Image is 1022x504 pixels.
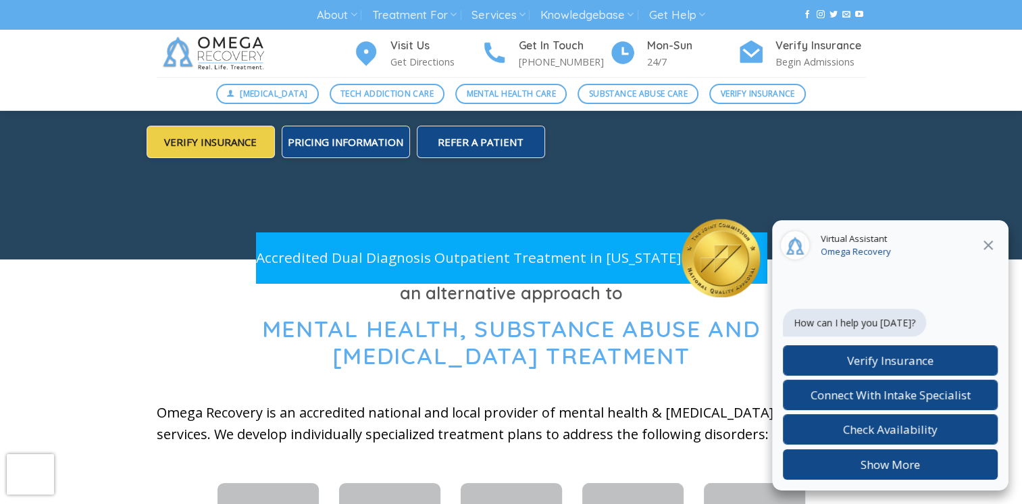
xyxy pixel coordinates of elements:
[738,37,866,70] a: Verify Insurance Begin Admissions
[855,10,863,20] a: Follow on YouTube
[340,87,434,100] span: Tech Addiction Care
[262,314,761,371] span: Mental Health, Substance Abuse and [MEDICAL_DATA] Treatment
[589,87,688,100] span: Substance Abuse Care
[709,84,806,104] a: Verify Insurance
[816,10,824,20] a: Follow on Instagram
[353,37,481,70] a: Visit Us Get Directions
[829,10,838,20] a: Follow on Twitter
[256,247,682,269] p: Accredited Dual Diagnosis Outpatient Treatment in [US_STATE]
[540,3,634,28] a: Knowledgebase
[455,84,567,104] a: Mental Health Care
[647,54,738,70] p: 24/7
[240,87,307,100] span: [MEDICAL_DATA]
[519,54,609,70] p: [PHONE_NUMBER]
[157,402,866,445] p: Omega Recovery is an accredited national and local provider of mental health & [MEDICAL_DATA] tre...
[467,87,556,100] span: Mental Health Care
[649,3,705,28] a: Get Help
[390,54,481,70] p: Get Directions
[721,87,795,100] span: Verify Insurance
[842,10,850,20] a: Send us an email
[471,3,525,28] a: Services
[216,84,319,104] a: [MEDICAL_DATA]
[775,54,866,70] p: Begin Admissions
[775,37,866,55] h4: Verify Insurance
[481,37,609,70] a: Get In Touch [PHONE_NUMBER]
[157,280,866,307] h3: an alternative approach to
[157,30,275,77] img: Omega Recovery
[647,37,738,55] h4: Mon-Sun
[519,37,609,55] h4: Get In Touch
[578,84,698,104] a: Substance Abuse Care
[390,37,481,55] h4: Visit Us
[317,3,357,28] a: About
[372,3,457,28] a: Treatment For
[803,10,811,20] a: Follow on Facebook
[330,84,445,104] a: Tech Addiction Care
